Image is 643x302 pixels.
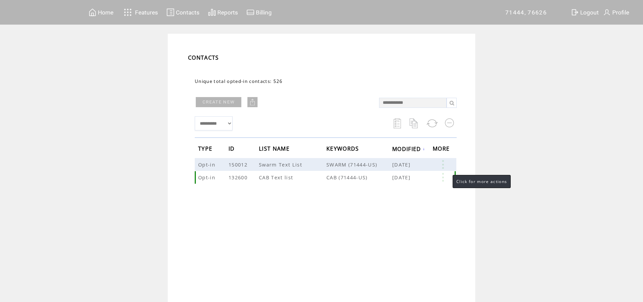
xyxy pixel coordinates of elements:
[392,147,425,151] a: MODIFIED↓
[246,8,254,17] img: creidtcard.svg
[249,99,256,105] img: upload.png
[122,7,134,18] img: features.svg
[195,78,283,84] span: Unique total opted-in contacts: 526
[188,54,219,61] span: CONTACTS
[229,147,237,151] a: ID
[326,143,361,156] span: KEYWORDS
[259,143,291,156] span: LIST NAME
[207,7,239,18] a: Reports
[326,161,392,168] span: SWARM (71444-US)
[229,143,237,156] span: ID
[229,161,249,168] span: 150012
[456,179,507,184] span: Click for more actions
[392,174,412,181] span: [DATE]
[603,8,611,17] img: profile.svg
[571,8,579,17] img: exit.svg
[505,9,547,16] span: 71444, 76626
[198,161,217,168] span: Opt-in
[570,7,602,18] a: Logout
[208,8,216,17] img: chart.svg
[602,7,630,18] a: Profile
[259,174,295,181] span: CAB Text list
[229,174,249,181] span: 132600
[326,174,392,181] span: CAB (71444-US)
[198,143,214,156] span: TYPE
[245,7,273,18] a: Billing
[176,9,199,16] span: Contacts
[98,9,113,16] span: Home
[88,8,97,17] img: home.svg
[217,9,238,16] span: Reports
[433,143,451,156] span: MORE
[198,174,217,181] span: Opt-in
[326,147,361,151] a: KEYWORDS
[198,147,214,151] a: TYPE
[121,6,159,19] a: Features
[392,161,412,168] span: [DATE]
[612,9,629,16] span: Profile
[166,8,175,17] img: contacts.svg
[135,9,158,16] span: Features
[165,7,200,18] a: Contacts
[392,144,423,156] span: MODIFIED
[580,9,599,16] span: Logout
[196,97,241,107] a: CREATE NEW
[256,9,272,16] span: Billing
[259,147,291,151] a: LIST NAME
[87,7,114,18] a: Home
[259,161,304,168] span: Swarm Text List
